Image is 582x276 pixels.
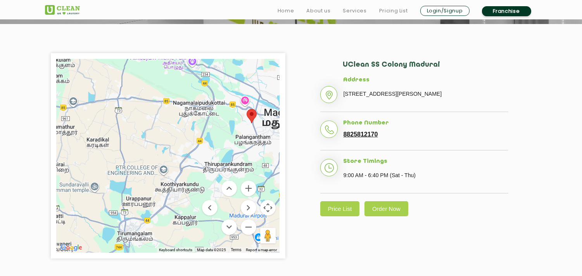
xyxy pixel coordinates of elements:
[231,247,241,253] a: Terms
[45,5,80,15] img: UClean Laundry and Dry Cleaning
[246,247,277,253] a: Report a map error
[306,6,330,16] a: About us
[260,200,276,216] button: Map camera controls
[241,219,256,235] button: Zoom out
[197,248,226,252] span: Map data ©2025
[59,243,84,253] a: Open this area in Google Maps (opens a new window)
[221,219,237,235] button: Move down
[202,200,218,216] button: Move left
[221,181,237,196] button: Move up
[344,169,508,181] p: 9:00 AM - 6:40 PM (Sat - Thu)
[344,120,508,127] h5: Phone Number
[278,6,294,16] a: Home
[344,77,508,84] h5: Address
[344,158,508,165] h5: Store Timings
[420,6,470,16] a: Login/Signup
[344,131,378,138] a: 8825812170
[241,181,256,196] button: Zoom in
[343,61,508,77] h2: UClean SS Colony Madurai
[344,88,508,100] p: [STREET_ADDRESS][PERSON_NAME]
[260,228,276,243] button: Drag Pegman onto the map to open Street View
[482,6,531,16] a: Franchise
[343,6,366,16] a: Services
[241,200,256,216] button: Move right
[320,201,360,216] a: Price List
[59,243,84,253] img: Google
[379,6,408,16] a: Pricing List
[159,247,192,253] button: Keyboard shortcuts
[364,201,408,216] a: Order Now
